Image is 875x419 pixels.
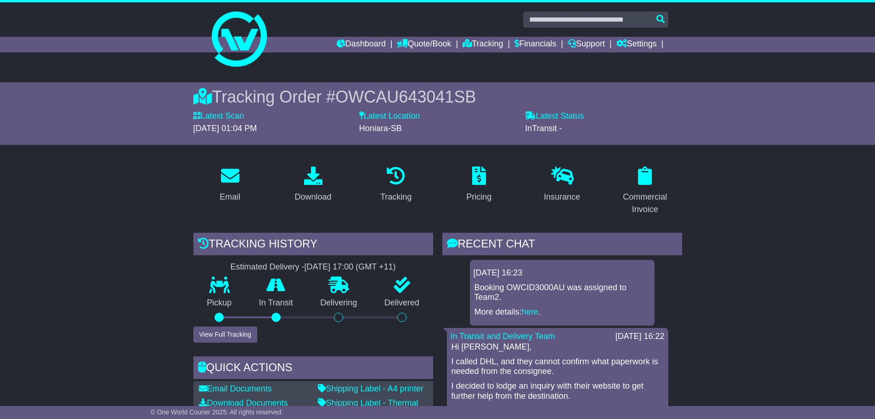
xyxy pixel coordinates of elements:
a: Commercial Invoice [608,163,682,219]
a: Quote/Book [397,37,451,52]
p: Pickup [193,298,246,308]
div: [DATE] 17:00 (GMT +11) [305,262,396,272]
a: Shipping Label - Thermal printer [318,398,418,418]
div: Download [294,191,331,203]
a: In Transit and Delivery Team [451,332,555,341]
p: Delivering [307,298,371,308]
a: Email [214,163,246,207]
span: Honiara-SB [359,124,402,133]
div: Quick Actions [193,356,433,381]
a: Settings [616,37,657,52]
span: © One World Courier 2025. All rights reserved. [151,408,283,416]
a: Download Documents [199,398,288,408]
div: RECENT CHAT [442,233,682,258]
a: Email Documents [199,384,272,393]
span: InTransit - [525,124,562,133]
a: Support [568,37,605,52]
a: Download [288,163,337,207]
a: Tracking [374,163,418,207]
p: More details: . [474,307,650,317]
span: OWCAU643041SB [335,87,476,106]
a: Dashboard [337,37,386,52]
a: Financials [514,37,556,52]
div: Pricing [466,191,491,203]
label: Latest Location [359,111,420,121]
p: I called DHL, and they cannot confirm what paperwork is needed from the consignee. [452,357,664,377]
p: Delivered [371,298,433,308]
div: Commercial Invoice [614,191,676,216]
a: Insurance [538,163,586,207]
label: Latest Scan [193,111,244,121]
a: here [522,307,538,316]
a: Tracking [463,37,503,52]
div: [DATE] 16:23 [474,268,651,278]
div: Tracking Order # [193,87,682,107]
label: Latest Status [525,111,584,121]
span: [DATE] 01:04 PM [193,124,257,133]
div: [DATE] 16:22 [615,332,665,342]
div: Insurance [544,191,580,203]
a: Shipping Label - A4 printer [318,384,423,393]
div: Tracking history [193,233,433,258]
p: In Transit [245,298,307,308]
div: Email [220,191,240,203]
div: Tracking [380,191,412,203]
a: Pricing [460,163,497,207]
p: Hi [PERSON_NAME], [452,342,664,352]
div: Estimated Delivery - [193,262,433,272]
p: Booking OWCID3000AU was assigned to Team2. [474,283,650,303]
button: View Full Tracking [193,327,257,343]
p: I decided to lodge an inquiry with their website to get further help from the destination. [452,381,664,401]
